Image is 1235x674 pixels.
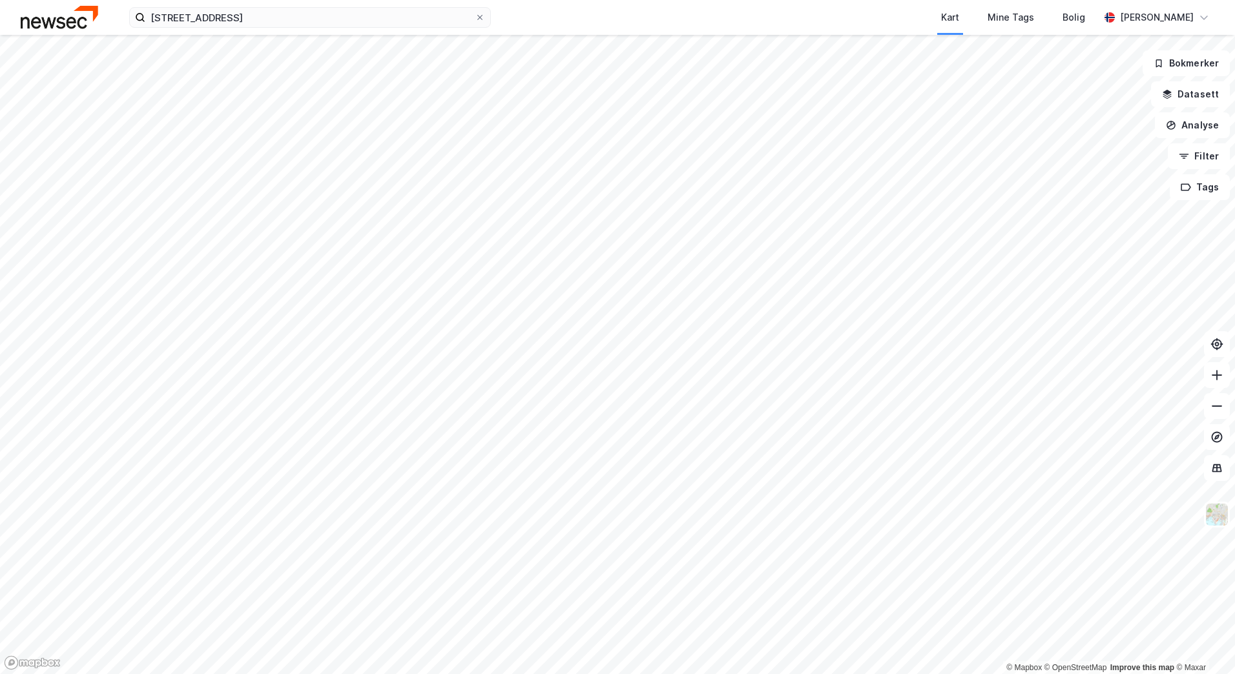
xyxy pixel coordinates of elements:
[1063,10,1085,25] div: Bolig
[941,10,959,25] div: Kart
[988,10,1034,25] div: Mine Tags
[1170,174,1230,200] button: Tags
[1110,663,1174,672] a: Improve this map
[1006,663,1042,672] a: Mapbox
[21,6,98,28] img: newsec-logo.f6e21ccffca1b3a03d2d.png
[1143,50,1230,76] button: Bokmerker
[1120,10,1194,25] div: [PERSON_NAME]
[1168,143,1230,169] button: Filter
[1205,502,1229,527] img: Z
[4,655,61,670] a: Mapbox homepage
[1044,663,1107,672] a: OpenStreetMap
[1170,612,1235,674] iframe: Chat Widget
[145,8,475,27] input: Søk på adresse, matrikkel, gårdeiere, leietakere eller personer
[1155,112,1230,138] button: Analyse
[1151,81,1230,107] button: Datasett
[1170,612,1235,674] div: Kontrollprogram for chat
